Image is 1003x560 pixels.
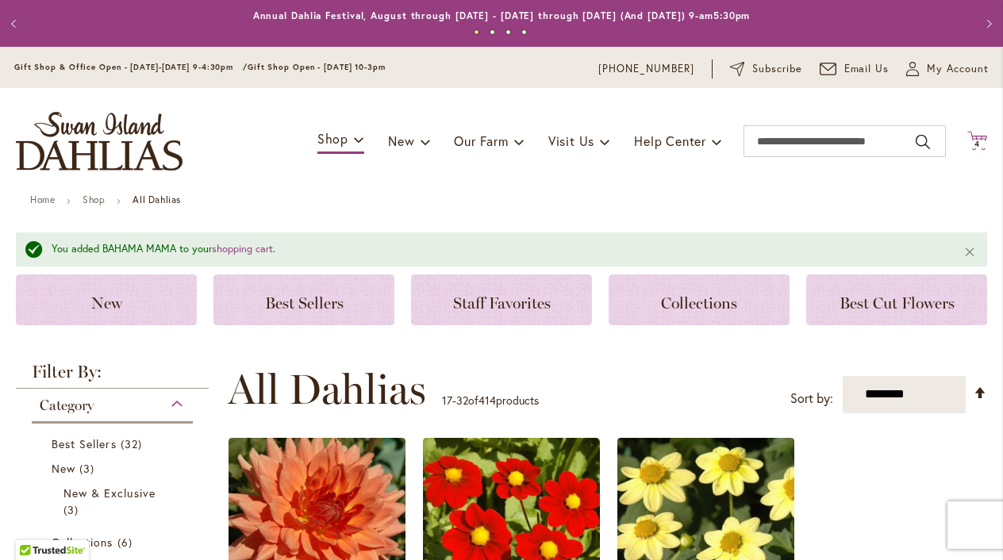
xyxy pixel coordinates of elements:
a: store logo [16,112,183,171]
span: 3 [63,501,83,518]
strong: Filter By: [16,363,209,389]
a: New [52,460,177,477]
span: Subscribe [752,61,802,77]
span: 17 [442,393,452,408]
button: 4 of 4 [521,29,527,35]
label: Sort by: [790,384,833,413]
span: 414 [478,393,496,408]
span: Category [40,397,94,414]
span: Email Us [844,61,890,77]
iframe: Launch Accessibility Center [12,504,56,548]
div: You added BAHAMA MAMA to your . [52,242,940,257]
a: New [16,274,197,325]
span: 6 [117,534,136,550]
span: 32 [121,435,146,452]
span: All Dahlias [228,366,426,413]
button: 4 [967,131,987,152]
a: Staff Favorites [411,274,592,325]
p: - of products [442,388,539,413]
span: New [388,132,414,149]
a: Subscribe [730,61,802,77]
span: New [91,293,122,313]
span: 3 [79,460,98,477]
a: shopping cart [212,242,273,255]
button: 2 of 4 [490,29,495,35]
strong: All Dahlias [133,194,181,205]
button: Next [971,8,1003,40]
span: Staff Favorites [453,293,551,313]
a: Collections [52,534,177,550]
span: 4 [974,139,980,149]
span: Visit Us [548,132,594,149]
span: Best Sellers [265,293,344,313]
span: Shop [317,130,348,147]
a: [PHONE_NUMBER] [598,61,694,77]
span: Help Center [634,132,706,149]
a: Collections [609,274,790,325]
span: Collections [661,293,737,313]
a: New &amp; Exclusive [63,485,165,518]
span: My Account [927,61,989,77]
a: Best Cut Flowers [806,274,987,325]
button: 3 of 4 [505,29,511,35]
span: Gift Shop Open - [DATE] 10-3pm [248,62,386,72]
span: 32 [456,393,468,408]
span: New [52,461,75,476]
button: My Account [906,61,989,77]
button: 1 of 4 [474,29,479,35]
a: Home [30,194,55,205]
span: Best Sellers [52,436,117,451]
span: Collections [52,535,113,550]
span: New & Exclusive [63,485,156,501]
a: Best Sellers [52,435,177,452]
a: Best Sellers [213,274,394,325]
span: Gift Shop & Office Open - [DATE]-[DATE] 9-4:30pm / [14,62,248,72]
span: Best Cut Flowers [840,293,955,313]
a: Annual Dahlia Festival, August through [DATE] - [DATE] through [DATE] (And [DATE]) 9-am5:30pm [253,10,751,21]
span: Our Farm [454,132,508,149]
a: Shop [83,194,105,205]
a: Email Us [820,61,890,77]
